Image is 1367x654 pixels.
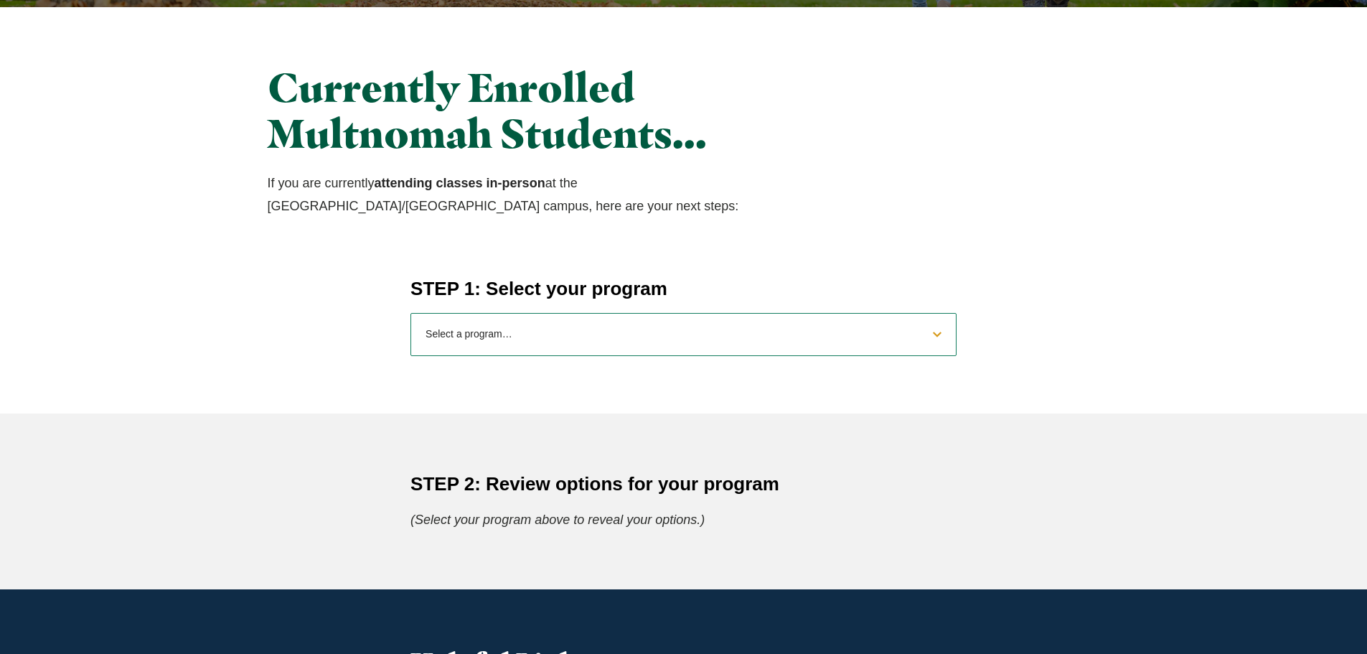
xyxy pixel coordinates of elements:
strong: attending classes in-person [375,176,545,190]
h2: Currently Enrolled Multnomah Students… [268,65,814,157]
p: If you are currently at the [GEOGRAPHIC_DATA]/[GEOGRAPHIC_DATA] campus, here are your next steps: [268,172,814,218]
h4: STEP 1: Select your program [410,276,957,302]
h4: STEP 2: Review options for your program [410,471,957,497]
em: (Select your program above to reveal your options.) [410,513,705,527]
